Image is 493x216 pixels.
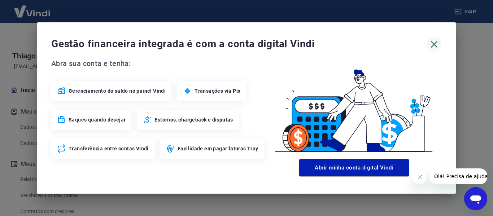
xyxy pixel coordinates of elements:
iframe: Button to launch messaging window [464,187,487,210]
span: Saques quando desejar [69,116,126,123]
span: Abra sua conta e tenha: [51,58,266,69]
iframe: Message from company [430,168,487,184]
iframe: Close message [413,170,427,184]
span: Transações via Pix [195,87,240,94]
span: Facilidade em pagar faturas Tray [178,145,258,152]
img: Good Billing [266,58,442,156]
button: Abrir minha conta digital Vindi [299,159,409,176]
span: Olá! Precisa de ajuda? [4,5,61,11]
span: Transferência entre contas Vindi [69,145,149,152]
span: Estornos, chargeback e disputas [154,116,233,123]
span: Gerenciamento do saldo no painel Vindi [69,87,166,94]
span: Gestão financeira integrada é com a conta digital Vindi [51,37,427,51]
